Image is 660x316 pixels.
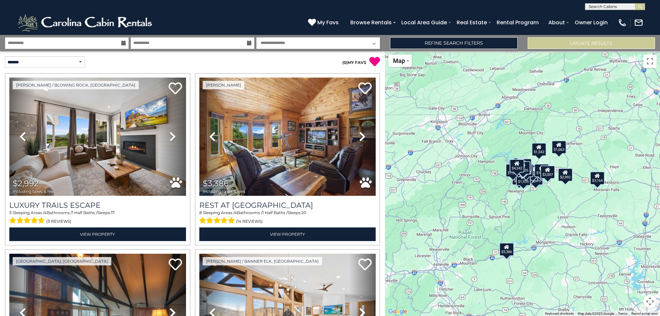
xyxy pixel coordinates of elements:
span: 1 Half Baths / [72,210,97,215]
div: $1,516 [506,163,520,177]
span: 20 [301,210,306,215]
div: $1,063 [551,140,566,154]
a: Open this area in Google Maps (opens a new window) [387,307,409,316]
span: My Favs [317,18,339,27]
div: $3,164 [590,171,605,184]
span: ( ) [342,60,348,65]
span: (3 reviews) [46,217,71,226]
span: (14 reviews) [236,217,263,226]
div: $1,542 [531,143,546,156]
div: $1,226 [515,161,530,174]
img: Google [387,307,409,316]
div: $1,935 [516,172,530,186]
button: Map camera controls [643,295,657,308]
span: 4 [234,210,237,215]
span: 0 [344,60,346,65]
div: $3,386 [499,242,514,256]
a: View Property [199,227,376,241]
a: [PERSON_NAME] [203,81,244,89]
span: Map [393,57,405,64]
button: Keyboard shortcuts [545,311,574,316]
span: Map data ©2025 Google [578,312,614,315]
div: $2,376 [528,171,543,185]
a: Owner Login [571,17,611,28]
div: Sleeping Areas / Bathrooms / Sleeps: [9,210,186,226]
div: $1,170 [534,163,549,177]
a: [GEOGRAPHIC_DATA], [GEOGRAPHIC_DATA] [13,257,111,265]
div: $1,779 [513,158,528,171]
img: White-1-2.png [17,13,155,33]
span: $2,992 [13,178,39,188]
a: Add to favorites [358,258,372,272]
a: Rest at [GEOGRAPHIC_DATA] [199,201,376,210]
a: Local Area Guide [398,17,450,28]
button: Update Results [528,37,655,49]
span: including taxes & fees [13,189,55,193]
button: Toggle fullscreen view [643,55,657,68]
a: Refine Search Filters [390,37,518,49]
span: 17 [111,210,115,215]
a: Terms (opens in new tab) [618,312,627,315]
div: $1,694 [512,172,527,185]
a: Browse Rentals [347,17,395,28]
div: Sleeping Areas / Bathrooms / Sleeps: [199,210,376,226]
a: Add to favorites [358,82,372,96]
div: $4,342 [509,159,524,172]
img: mail-regular-white.png [634,18,643,27]
a: Luxury Trails Escape [9,201,186,210]
span: including taxes & fees [203,189,245,193]
div: $1,831 [517,158,531,172]
img: thumbnail_164747674.jpeg [199,78,376,196]
a: My Favs [308,18,340,27]
img: thumbnail_168695581.jpeg [9,78,186,196]
div: $1,314 [519,164,533,177]
a: Rental Program [493,17,542,28]
img: phone-regular-white.png [618,18,627,27]
button: Change map style [388,55,412,67]
a: Report a map error [631,312,658,315]
a: (0)MY FAVS [342,60,366,65]
a: [PERSON_NAME] / Banner Elk, [GEOGRAPHIC_DATA] [203,257,322,265]
a: Add to favorites [169,258,182,272]
div: $1,511 [525,165,540,178]
span: 5 [9,210,12,215]
span: 4 [44,210,47,215]
h3: Rest at Mountain Crest [199,201,376,210]
a: View Property [9,227,186,241]
div: $2,992 [558,168,572,181]
a: About [545,17,568,28]
a: [PERSON_NAME] / Blowing Rock, [GEOGRAPHIC_DATA] [13,81,139,89]
span: $3,386 [203,178,229,188]
span: 8 [199,210,202,215]
div: $2,007 [540,165,555,179]
span: 1 Half Baths / [262,210,288,215]
a: Real Estate [453,17,490,28]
